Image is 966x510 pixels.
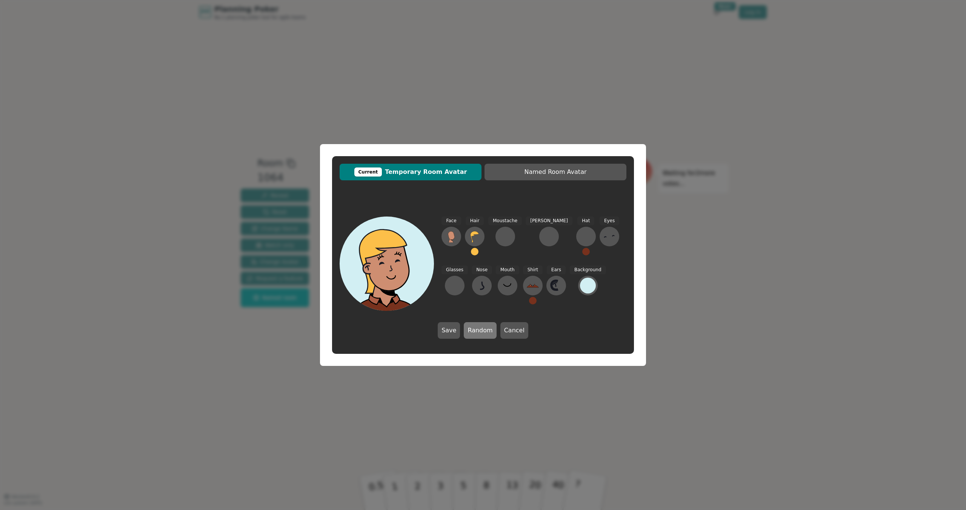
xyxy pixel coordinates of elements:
button: Save [438,322,460,339]
span: Background [570,266,606,274]
button: CurrentTemporary Room Avatar [340,164,481,180]
span: Named Room Avatar [488,167,623,177]
span: [PERSON_NAME] [526,217,572,225]
span: Face [441,217,461,225]
div: Current [354,167,382,177]
span: Ears [547,266,566,274]
span: Mouth [496,266,519,274]
span: Eyes [600,217,619,225]
span: Hat [577,217,594,225]
button: Cancel [500,322,528,339]
span: Shirt [523,266,543,274]
span: Hair [466,217,484,225]
span: Glasses [441,266,468,274]
span: Temporary Room Avatar [343,167,478,177]
span: Nose [472,266,492,274]
span: Moustache [488,217,522,225]
button: Named Room Avatar [485,164,626,180]
button: Random [464,322,496,339]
